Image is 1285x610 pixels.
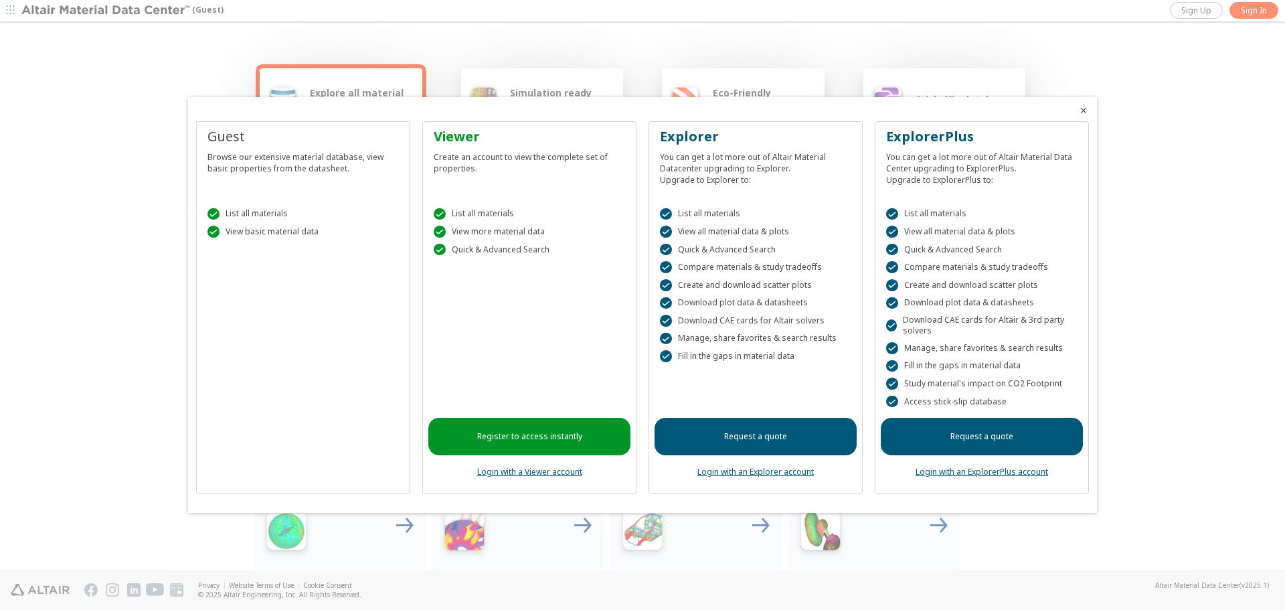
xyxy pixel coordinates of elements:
[886,208,1078,220] div: List all materials
[660,226,672,238] div: 
[660,244,672,256] div: 
[655,418,857,455] a: Request a quote
[886,297,898,309] div: 
[886,297,1078,309] div: Download plot data & datasheets
[660,297,851,309] div: Download plot data & datasheets
[660,261,851,273] div: Compare materials & study tradeoffs
[660,333,672,345] div: 
[886,279,898,291] div: 
[1078,105,1089,116] button: Close
[434,127,625,146] div: Viewer
[660,208,851,220] div: List all materials
[660,279,672,291] div: 
[660,261,672,273] div: 
[886,315,1078,336] div: Download CAE cards for Altair & 3rd party solvers
[886,226,898,238] div: 
[886,378,898,390] div: 
[881,418,1083,455] a: Request a quote
[207,226,220,238] div: 
[886,319,897,331] div: 
[434,244,446,256] div: 
[886,342,1078,354] div: Manage, share favorites & search results
[434,208,446,220] div: 
[660,333,851,345] div: Manage, share favorites & search results
[886,146,1078,185] div: You can get a lot more out of Altair Material Data Center upgrading to ExplorerPlus. Upgrade to E...
[886,226,1078,238] div: View all material data & plots
[434,226,625,238] div: View more material data
[886,244,1078,256] div: Quick & Advanced Search
[886,378,1078,390] div: Study material's impact on CO2 Footprint
[207,226,399,238] div: View basic material data
[660,315,851,327] div: Download CAE cards for Altair solvers
[886,244,898,256] div: 
[660,208,672,220] div: 
[207,208,399,220] div: List all materials
[886,396,898,408] div: 
[434,244,625,256] div: Quick & Advanced Search
[660,146,851,185] div: You can get a lot more out of Altair Material Datacenter upgrading to Explorer. Upgrade to Explor...
[477,466,582,477] a: Login with a Viewer account
[434,208,625,220] div: List all materials
[428,418,630,455] a: Register to access instantly
[886,396,1078,408] div: Access stick-slip database
[207,208,220,220] div: 
[660,244,851,256] div: Quick & Advanced Search
[207,146,399,174] div: Browse our extensive material database, view basic properties from the datasheet.
[660,279,851,291] div: Create and download scatter plots
[886,279,1078,291] div: Create and download scatter plots
[886,127,1078,146] div: ExplorerPlus
[434,226,446,238] div: 
[886,360,1078,372] div: Fill in the gaps in material data
[660,350,851,362] div: Fill in the gaps in material data
[207,127,399,146] div: Guest
[886,360,898,372] div: 
[886,342,898,354] div: 
[886,261,898,273] div: 
[697,466,814,477] a: Login with an Explorer account
[660,315,672,327] div: 
[886,261,1078,273] div: Compare materials & study tradeoffs
[660,297,672,309] div: 
[660,226,851,238] div: View all material data & plots
[916,466,1048,477] a: Login with an ExplorerPlus account
[434,146,625,174] div: Create an account to view the complete set of properties.
[660,127,851,146] div: Explorer
[660,350,672,362] div: 
[886,208,898,220] div: 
